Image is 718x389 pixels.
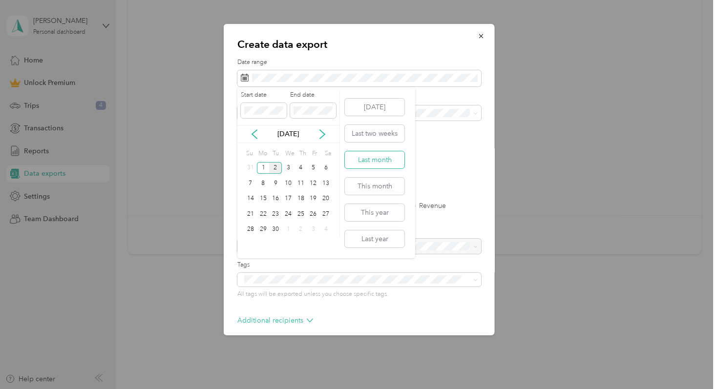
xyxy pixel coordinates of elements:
label: End date [290,91,336,100]
div: 31 [244,162,257,174]
div: 7 [244,177,257,189]
p: [DATE] [268,129,309,139]
div: 4 [319,224,332,236]
div: 18 [295,193,307,205]
div: 30 [269,224,282,236]
button: [DATE] [345,99,404,116]
div: 19 [307,193,320,205]
div: Sa [323,146,332,160]
div: 1 [282,224,295,236]
label: Start date [241,91,287,100]
div: 17 [282,193,295,205]
div: 23 [269,208,282,220]
p: Additional recipients [237,315,313,326]
div: 15 [257,193,270,205]
p: All tags will be exported unless you choose specific tags. [237,290,481,299]
div: 26 [307,208,320,220]
button: This year [345,204,404,221]
div: Su [244,146,253,160]
div: Mo [257,146,268,160]
div: 3 [282,162,295,174]
div: 12 [307,177,320,189]
div: 8 [257,177,270,189]
button: Last two weeks [345,125,404,142]
div: 2 [295,224,307,236]
div: 29 [257,224,270,236]
div: Tu [271,146,280,160]
div: 9 [269,177,282,189]
div: 1 [257,162,270,174]
div: 13 [319,177,332,189]
div: 14 [244,193,257,205]
button: Last year [345,230,404,247]
div: 27 [319,208,332,220]
div: 20 [319,193,332,205]
div: 16 [269,193,282,205]
button: This month [345,178,404,195]
div: 22 [257,208,270,220]
div: Fr [310,146,319,160]
div: 10 [282,177,295,189]
label: Tags [237,261,481,269]
div: 4 [295,162,307,174]
label: Date range [237,58,481,67]
div: We [283,146,295,160]
div: 21 [244,208,257,220]
iframe: Everlance-gr Chat Button Frame [663,334,718,389]
div: 2 [269,162,282,174]
div: 28 [244,224,257,236]
div: 6 [319,162,332,174]
div: 11 [295,177,307,189]
div: 3 [307,224,320,236]
p: Create data export [237,38,481,51]
button: Last month [345,151,404,168]
div: 5 [307,162,320,174]
div: 25 [295,208,307,220]
div: 24 [282,208,295,220]
div: Th [298,146,307,160]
